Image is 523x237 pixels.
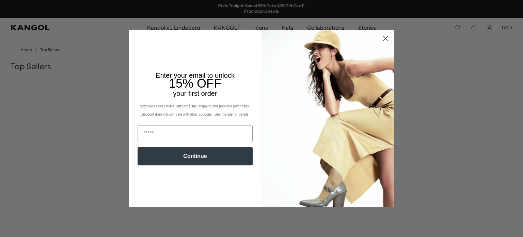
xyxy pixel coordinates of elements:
button: Close dialog [380,32,392,44]
button: Continue [138,147,253,165]
span: *Excludes select styles, gift cards, tax, shipping and previous purchases. Discount does not comb... [140,104,251,116]
span: 15% OFF [169,76,221,90]
img: 93be19ad-e773-4382-80b9-c9d740c9197f.jpeg [261,30,394,207]
span: Enter your email to unlock [156,72,235,79]
input: Email [138,125,253,142]
span: your first order [173,90,217,97]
